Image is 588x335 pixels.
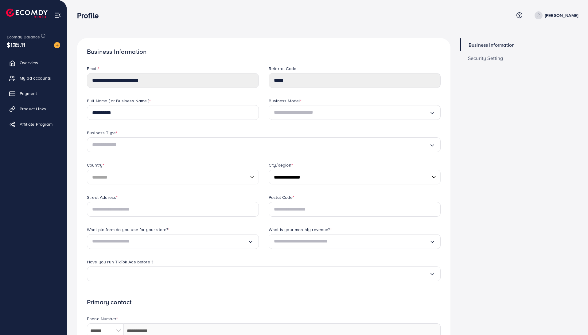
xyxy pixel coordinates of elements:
[5,87,62,100] a: Payment
[5,57,62,69] a: Overview
[532,11,578,19] a: [PERSON_NAME]
[87,266,441,281] div: Search for option
[6,9,48,18] img: logo
[274,108,429,117] input: Search for option
[92,269,429,279] input: Search for option
[5,103,62,115] a: Product Links
[87,137,441,152] div: Search for option
[545,12,578,19] p: [PERSON_NAME]
[87,194,118,200] label: Street Address
[20,75,51,81] span: My ad accounts
[20,106,46,112] span: Product Links
[87,98,151,104] label: Full Name ( or Business Name )
[20,121,53,127] span: Affiliate Program
[87,298,441,306] h1: Primary contact
[20,60,38,66] span: Overview
[77,11,103,20] h3: Profile
[87,259,153,265] label: Have you run TikTok Ads before ?
[54,12,61,19] img: menu
[5,118,62,130] a: Affiliate Program
[269,65,296,72] label: Referral Code
[92,140,429,150] input: Search for option
[269,227,332,233] label: What is your monthly revenue?
[54,42,60,48] img: image
[87,48,441,56] h1: Business Information
[87,316,118,322] label: Phone Number
[87,234,259,249] div: Search for option
[87,162,104,168] label: Country
[269,162,293,168] label: City/Region
[87,65,99,72] label: Email
[269,105,441,120] div: Search for option
[468,56,503,61] span: Security Setting
[7,40,25,49] span: $135.11
[87,130,117,136] label: Business Type
[269,98,302,104] label: Business Model
[92,237,247,246] input: Search for option
[7,34,40,40] span: Ecomdy Balance
[20,90,37,97] span: Payment
[274,237,429,246] input: Search for option
[269,194,294,200] label: Postal Code
[87,227,170,233] label: What platform do you use for your store?
[469,42,515,47] span: Business Information
[562,307,583,330] iframe: Chat
[5,72,62,84] a: My ad accounts
[269,234,441,249] div: Search for option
